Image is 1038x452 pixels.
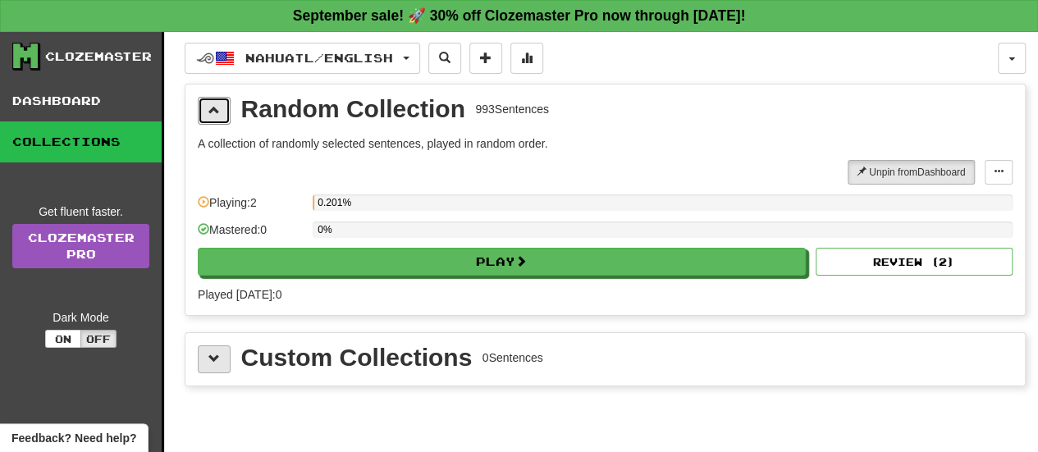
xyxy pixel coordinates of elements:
[241,345,473,370] div: Custom Collections
[293,7,746,24] strong: September sale! 🚀 30% off Clozemaster Pro now through [DATE]!
[198,135,1013,152] p: A collection of randomly selected sentences, played in random order.
[482,349,543,366] div: 0 Sentences
[45,48,152,65] div: Clozemaster
[816,248,1013,276] button: Review (2)
[241,97,465,121] div: Random Collection
[45,330,81,348] button: On
[80,330,117,348] button: Off
[198,194,304,221] div: Playing: 2
[469,43,502,74] button: Add sentence to collection
[12,309,149,326] div: Dark Mode
[510,43,543,74] button: More stats
[245,51,393,65] span: Nahuatl / English
[11,430,136,446] span: Open feedback widget
[428,43,461,74] button: Search sentences
[848,160,975,185] button: Unpin fromDashboard
[185,43,420,74] button: Nahuatl/English
[12,224,149,268] a: ClozemasterPro
[198,248,806,276] button: Play
[198,221,304,249] div: Mastered: 0
[198,288,281,301] span: Played [DATE]: 0
[475,101,549,117] div: 993 Sentences
[12,203,149,220] div: Get fluent faster.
